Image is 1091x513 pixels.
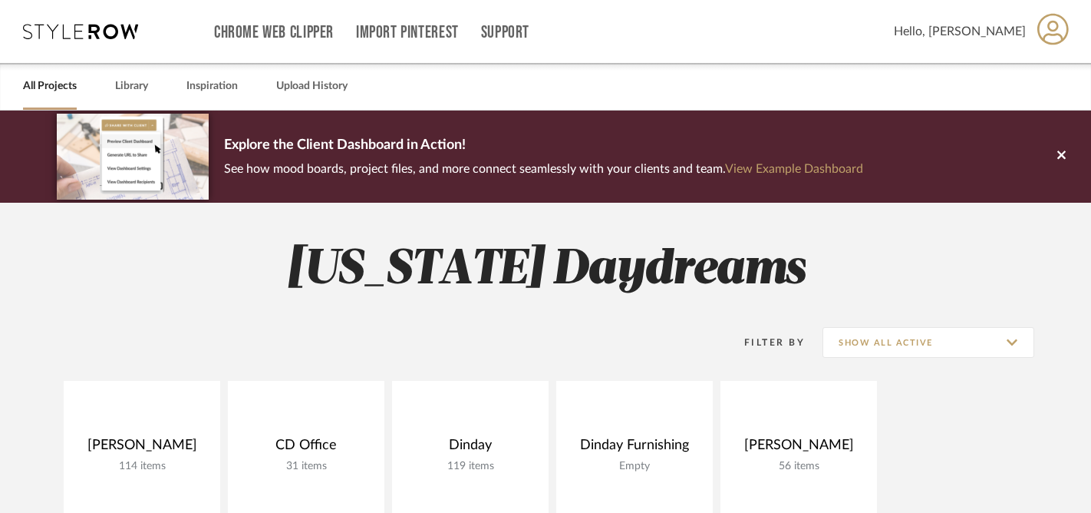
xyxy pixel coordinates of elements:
[224,158,863,180] p: See how mood boards, project files, and more connect seamlessly with your clients and team.
[23,76,77,97] a: All Projects
[186,76,238,97] a: Inspiration
[214,26,334,39] a: Chrome Web Clipper
[76,437,208,460] div: [PERSON_NAME]
[240,437,372,460] div: CD Office
[224,134,863,158] p: Explore the Client Dashboard in Action!
[569,460,700,473] div: Empty
[76,460,208,473] div: 114 items
[724,335,805,350] div: Filter By
[725,163,863,175] a: View Example Dashboard
[404,460,536,473] div: 119 items
[356,26,459,39] a: Import Pinterest
[894,22,1026,41] span: Hello, [PERSON_NAME]
[733,437,865,460] div: [PERSON_NAME]
[404,437,536,460] div: Dinday
[115,76,148,97] a: Library
[240,460,372,473] div: 31 items
[733,460,865,473] div: 56 items
[57,114,209,199] img: d5d033c5-7b12-40c2-a960-1ecee1989c38.png
[276,76,348,97] a: Upload History
[569,437,700,460] div: Dinday Furnishing
[481,26,529,39] a: Support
